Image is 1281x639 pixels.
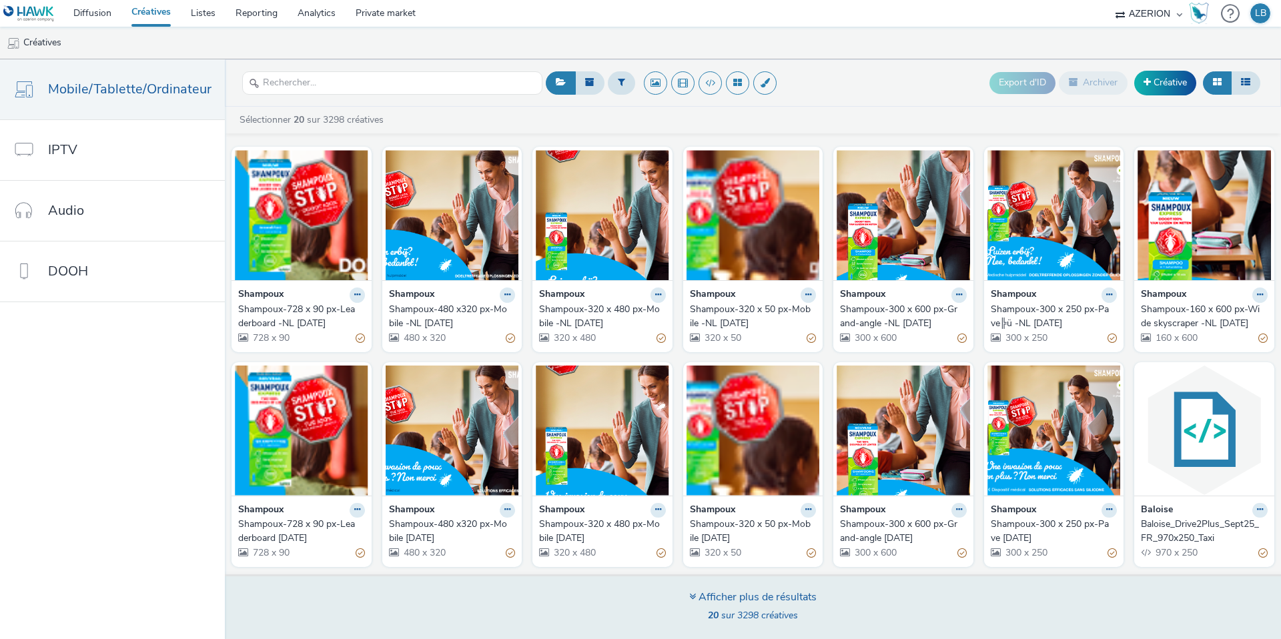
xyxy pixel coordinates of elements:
[238,518,360,545] div: Shampoux-728 x 90 px-Leaderboard [DATE]
[657,546,666,560] div: Partiellement valide
[389,303,516,330] a: Shampoux-480 x320 px-Mobile -NL [DATE]
[991,518,1118,545] a: Shampoux-300 x 250 px-Pave [DATE]
[539,303,661,330] div: Shampoux-320 x 480 px-Mobile -NL [DATE]
[1203,71,1232,94] button: Grille
[1189,3,1209,24] img: Hawk Academy
[238,503,284,518] strong: Shampoux
[238,287,284,303] strong: Shampoux
[1141,503,1173,518] strong: Baloise
[690,303,811,330] div: Shampoux-320 x 50 px-Mobile -NL [DATE]
[402,546,446,559] span: 480 x 320
[690,518,817,545] a: Shampoux-320 x 50 px-Mobile [DATE]
[1258,546,1268,560] div: Partiellement valide
[389,287,434,303] strong: Shampoux
[539,518,666,545] a: Shampoux-320 x 480 px-Mobile [DATE]
[539,518,661,545] div: Shampoux-320 x 480 px-Mobile [DATE]
[853,332,897,344] span: 300 x 600
[987,150,1121,280] img: Shampoux-300 x 250 px-Pave╠ü -NL Sept25 visual
[1138,150,1271,280] img: Shampoux-160 x 600 px-Wide skyscraper -NL Sept25 visual
[1108,546,1117,560] div: Partiellement valide
[552,546,596,559] span: 320 x 480
[840,303,967,330] a: Shampoux-300 x 600 px-Grand-angle -NL [DATE]
[356,546,365,560] div: Partiellement valide
[987,366,1121,496] img: Shampoux-300 x 250 px-Pave FR Sept25 visual
[389,518,510,545] div: Shampoux-480 x320 px-Mobile [DATE]
[536,366,669,496] img: Shampoux-320 x 480 px-Mobile FR Sept25 visual
[242,71,542,95] input: Rechercher...
[356,332,365,346] div: Partiellement valide
[1141,287,1186,303] strong: Shampoux
[1141,518,1262,545] div: Baloise_Drive2Plus_Sept25_FR_970x250_Taxi
[690,303,817,330] a: Shampoux-320 x 50 px-Mobile -NL [DATE]
[957,332,967,346] div: Partiellement valide
[1141,303,1268,330] a: Shampoux-160 x 600 px-Wide skyscraper -NL [DATE]
[389,303,510,330] div: Shampoux-480 x320 px-Mobile -NL [DATE]
[402,332,446,344] span: 480 x 320
[690,503,735,518] strong: Shampoux
[389,503,434,518] strong: Shampoux
[807,546,816,560] div: Partiellement valide
[252,332,290,344] span: 728 x 90
[48,201,84,220] span: Audio
[1154,332,1198,344] span: 160 x 600
[48,79,211,99] span: Mobile/Tablette/Ordinateur
[386,150,519,280] img: Shampoux-480 x320 px-Mobile -NL Sept25 visual
[506,546,515,560] div: Partiellement valide
[690,518,811,545] div: Shampoux-320 x 50 px-Mobile [DATE]
[840,518,967,545] a: Shampoux-300 x 600 px-Grand-angle [DATE]
[690,287,735,303] strong: Shampoux
[837,150,970,280] img: Shampoux-300 x 600 px-Grand-angle -NL Sept25 visual
[3,5,55,22] img: undefined Logo
[536,150,669,280] img: Shampoux-320 x 480 px-Mobile -NL Sept25 visual
[506,332,515,346] div: Partiellement valide
[991,518,1112,545] div: Shampoux-300 x 250 px-Pave [DATE]
[1258,332,1268,346] div: Partiellement valide
[689,590,817,605] div: Afficher plus de résultats
[238,303,360,330] div: Shampoux-728 x 90 px-Leaderboard -NL [DATE]
[235,366,368,496] img: Shampoux-728 x 90 px-Leaderboard FR Sept25 visual
[840,503,885,518] strong: Shampoux
[840,303,961,330] div: Shampoux-300 x 600 px-Grand-angle -NL [DATE]
[1189,3,1214,24] a: Hawk Academy
[1231,71,1260,94] button: Liste
[539,503,584,518] strong: Shampoux
[708,609,798,622] span: sur 3298 créatives
[1141,518,1268,545] a: Baloise_Drive2Plus_Sept25_FR_970x250_Taxi
[294,113,304,126] strong: 20
[386,366,519,496] img: Shampoux-480 x320 px-Mobile FR Sept25 visual
[837,366,970,496] img: Shampoux-300 x 600 px-Grand-angle FR Sept25 visual
[840,518,961,545] div: Shampoux-300 x 600 px-Grand-angle [DATE]
[7,37,20,50] img: mobile
[957,546,967,560] div: Partiellement valide
[703,332,741,344] span: 320 x 50
[991,303,1112,330] div: Shampoux-300 x 250 px-Pave╠ü -NL [DATE]
[991,303,1118,330] a: Shampoux-300 x 250 px-Pave╠ü -NL [DATE]
[708,609,719,622] strong: 20
[991,287,1036,303] strong: Shampoux
[1255,3,1266,23] div: LB
[539,303,666,330] a: Shampoux-320 x 480 px-Mobile -NL [DATE]
[1154,546,1198,559] span: 970 x 250
[657,332,666,346] div: Partiellement valide
[1059,71,1128,94] button: Archiver
[252,546,290,559] span: 728 x 90
[1004,546,1047,559] span: 300 x 250
[552,332,596,344] span: 320 x 480
[1141,303,1262,330] div: Shampoux-160 x 600 px-Wide skyscraper -NL [DATE]
[1138,366,1271,496] img: Baloise_Drive2Plus_Sept25_FR_970x250_Taxi visual
[238,518,365,545] a: Shampoux-728 x 90 px-Leaderboard [DATE]
[991,503,1036,518] strong: Shampoux
[1004,332,1047,344] span: 300 x 250
[1108,332,1117,346] div: Partiellement valide
[687,366,820,496] img: Shampoux-320 x 50 px-Mobile FR Sept25 visual
[807,332,816,346] div: Partiellement valide
[703,546,741,559] span: 320 x 50
[48,140,77,159] span: IPTV
[48,261,88,281] span: DOOH
[840,287,885,303] strong: Shampoux
[389,518,516,545] a: Shampoux-480 x320 px-Mobile [DATE]
[687,150,820,280] img: Shampoux-320 x 50 px-Mobile -NL Sept25 visual
[989,72,1055,93] button: Export d'ID
[539,287,584,303] strong: Shampoux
